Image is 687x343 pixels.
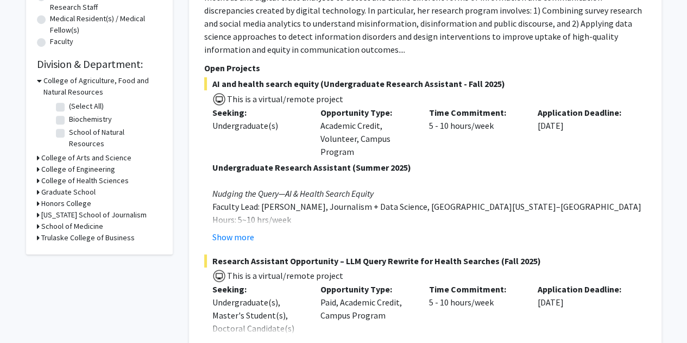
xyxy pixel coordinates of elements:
div: 5 - 10 hours/week [421,106,530,158]
h3: Trulaske College of Business [41,232,135,244]
p: Opportunity Type: [320,283,413,296]
p: Application Deadline: [538,283,630,296]
button: Show more [212,230,254,244]
h2: Division & Department: [37,58,162,71]
h3: [US_STATE] School of Journalism [41,209,147,221]
span: This is a virtual/remote project [226,93,343,104]
p: Seeking: [212,283,305,296]
p: Seeking: [212,106,305,119]
h3: College of Health Sciences [41,175,129,186]
h3: Graduate School [41,186,96,198]
strong: Undergraduate Research Assistant (Summer 2025) [212,162,411,173]
div: [DATE] [530,106,638,158]
span: Hours: 5~10 hrs/week [212,214,291,225]
label: Medical Resident(s) / Medical Fellow(s) [50,13,162,36]
label: Biochemistry [69,114,112,125]
div: Undergraduate(s) [212,119,305,132]
h3: Honors College [41,198,91,209]
span: Faculty Lead: [PERSON_NAME], Journalism + Data Science, [GEOGRAPHIC_DATA][US_STATE]–[GEOGRAPHIC_D... [212,201,641,212]
label: (Select All) [69,101,104,112]
em: Nudging the Query—AI & Health Search Equity [212,188,374,199]
span: AI and health search equity (Undergraduate Research Assistant - Fall 2025) [204,77,646,90]
p: Opportunity Type: [320,106,413,119]
p: Time Commitment: [429,106,521,119]
iframe: Chat [8,294,46,335]
span: This is a virtual/remote project [226,270,343,281]
span: Research Assistant Opportunity – LLM Query Rewrite for Health Searches (Fall 2025) [204,254,646,267]
h3: College of Arts and Science [41,152,131,164]
div: Academic Credit, Volunteer, Campus Program [312,106,421,158]
label: School of Natural Resources [69,127,159,149]
p: Application Deadline: [538,106,630,119]
h3: College of Agriculture, Food and Natural Resources [43,75,162,98]
label: Faculty [50,36,73,47]
p: Open Projects [204,61,646,74]
p: Time Commitment: [429,283,521,296]
h3: School of Medicine [41,221,103,232]
h3: College of Engineering [41,164,115,175]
